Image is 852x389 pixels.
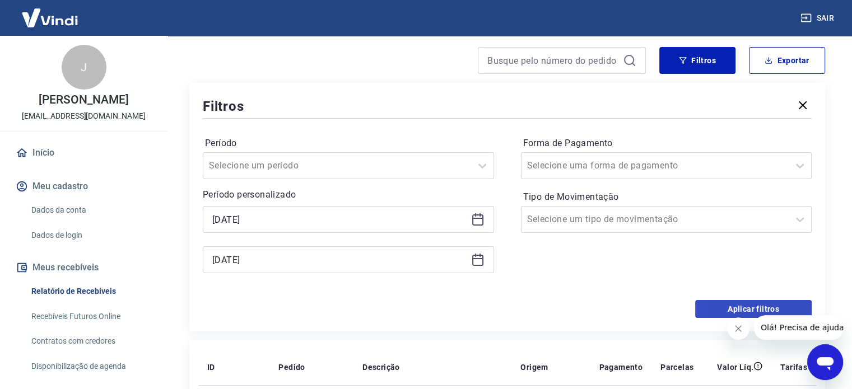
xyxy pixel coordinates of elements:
[727,317,749,340] iframe: Fechar mensagem
[523,137,810,150] label: Forma de Pagamento
[7,8,94,17] span: Olá! Precisa de ajuda?
[203,188,494,201] p: Período personalizado
[717,362,753,373] p: Valor Líq.
[13,1,86,35] img: Vindi
[212,251,467,268] input: Data final
[27,224,154,247] a: Dados de login
[523,190,810,204] label: Tipo de Movimentação
[27,305,154,328] a: Recebíveis Futuros Online
[798,8,839,29] button: Sair
[207,362,215,373] p: ID
[27,355,154,378] a: Disponibilização de agenda
[13,174,154,199] button: Meu cadastro
[27,199,154,222] a: Dados da conta
[780,362,807,373] p: Tarifas
[27,330,154,353] a: Contratos com credores
[754,315,843,340] iframe: Mensagem da empresa
[13,140,154,165] a: Início
[487,52,618,69] input: Busque pelo número do pedido
[659,47,735,74] button: Filtros
[695,300,812,318] button: Aplicar filtros
[520,362,548,373] p: Origem
[212,211,467,228] input: Data inicial
[27,280,154,303] a: Relatório de Recebíveis
[22,110,146,122] p: [EMAIL_ADDRESS][DOMAIN_NAME]
[362,362,400,373] p: Descrição
[13,255,154,280] button: Meus recebíveis
[807,344,843,380] iframe: Botão para abrir a janela de mensagens
[203,97,244,115] h5: Filtros
[749,47,825,74] button: Exportar
[660,362,693,373] p: Parcelas
[39,94,128,106] p: [PERSON_NAME]
[62,45,106,90] div: J
[278,362,305,373] p: Pedido
[599,362,643,373] p: Pagamento
[205,137,492,150] label: Período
